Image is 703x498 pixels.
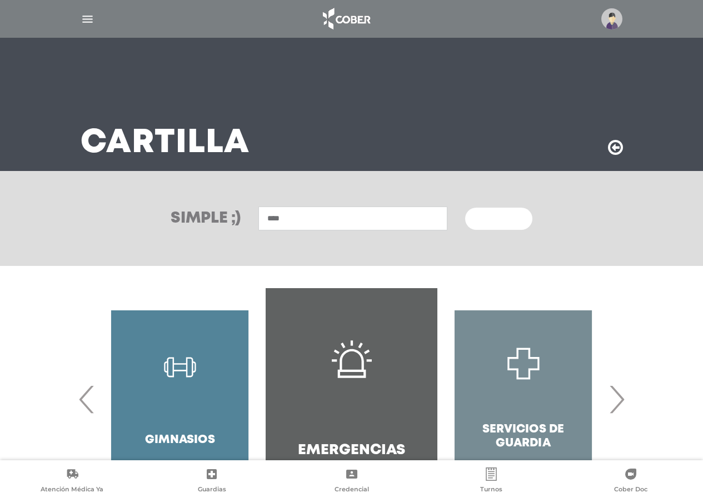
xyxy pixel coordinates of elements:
span: Previous [76,369,98,429]
a: Atención Médica Ya [2,467,142,496]
span: Turnos [480,485,502,495]
span: Buscar [478,215,511,223]
span: Credencial [335,485,369,495]
h4: Emergencias [298,442,405,459]
h3: Cartilla [81,129,250,158]
button: Buscar [465,208,532,230]
a: Credencial [282,467,421,496]
span: Atención Médica Ya [41,485,103,495]
span: Next [606,369,627,429]
span: Cober Doc [614,485,647,495]
span: Guardias [198,485,226,495]
img: Cober_menu-lines-white.svg [81,12,94,26]
img: logo_cober_home-white.png [317,6,375,32]
a: Turnos [421,467,561,496]
a: Cober Doc [561,467,701,496]
h3: Simple ;) [171,211,241,227]
img: profile-placeholder.svg [601,8,622,29]
a: Guardias [142,467,281,496]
